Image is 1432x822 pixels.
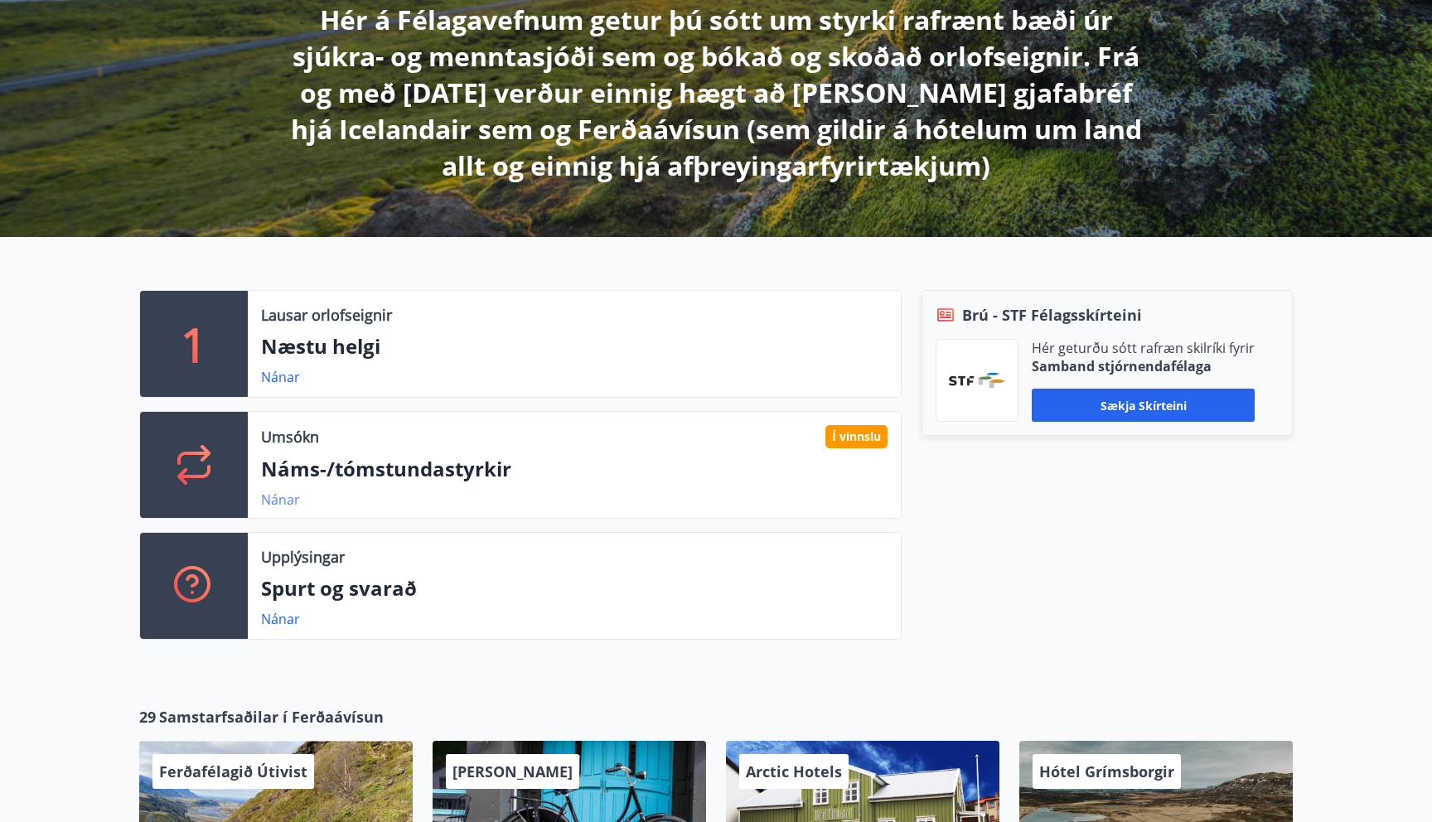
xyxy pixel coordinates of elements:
p: Samband stjórnendafélaga [1032,357,1255,375]
span: Hótel Grímsborgir [1039,762,1174,781]
span: Arctic Hotels [746,762,842,781]
span: [PERSON_NAME] [452,762,573,781]
a: Nánar [261,491,300,509]
p: Hér á Félagavefnum getur þú sótt um styrki rafrænt bæði úr sjúkra- og menntasjóði sem og bókað og... [278,2,1154,184]
p: Umsókn [261,426,319,447]
div: Í vinnslu [825,425,888,448]
span: Ferðafélagið Útivist [159,762,307,781]
span: 29 [139,706,156,728]
button: Sækja skírteini [1032,389,1255,422]
p: Hér geturðu sótt rafræn skilríki fyrir [1032,339,1255,357]
p: Upplýsingar [261,546,345,568]
p: Náms-/tómstundastyrkir [261,455,888,483]
span: Brú - STF Félagsskírteini [962,304,1142,326]
p: Lausar orlofseignir [261,304,392,326]
a: Nánar [261,610,300,628]
p: 1 [181,312,207,375]
span: Samstarfsaðilar í Ferðaávísun [159,706,384,728]
p: Spurt og svarað [261,574,888,602]
p: Næstu helgi [261,332,888,360]
img: vjCaq2fThgY3EUYqSgpjEiBg6WP39ov69hlhuPVN.png [949,373,1005,388]
a: Nánar [261,368,300,386]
